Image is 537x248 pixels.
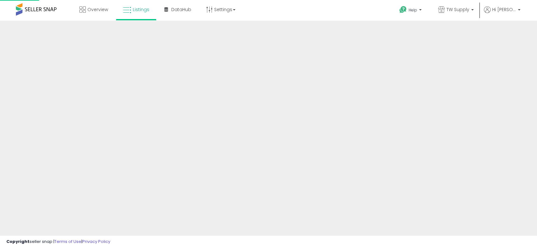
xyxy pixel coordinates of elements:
[6,238,30,245] strong: Copyright
[133,6,149,13] span: Listings
[82,238,110,245] a: Privacy Policy
[171,6,191,13] span: DataHub
[446,6,469,13] span: TW Supply
[6,239,110,245] div: seller snap | |
[87,6,108,13] span: Overview
[409,7,417,13] span: Help
[484,6,520,21] a: Hi [PERSON_NAME]
[492,6,516,13] span: Hi [PERSON_NAME]
[54,238,81,245] a: Terms of Use
[399,6,407,14] i: Get Help
[394,1,428,21] a: Help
